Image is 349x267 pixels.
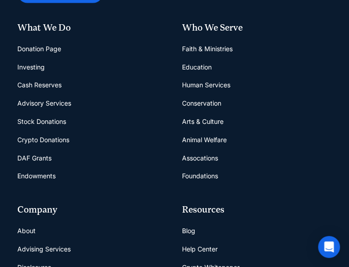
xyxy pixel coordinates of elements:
a: Education [182,58,212,76]
a: Crypto Donations [17,131,69,149]
a: Conservation [182,94,221,112]
div: Who We Serve [182,21,332,34]
a: Advisory Services [17,94,71,112]
a: Stock Donations [17,112,66,131]
a: Help Center [182,240,218,258]
a: Cash Reserves [17,76,62,94]
div: Open Intercom Messenger [318,236,340,258]
a: Arts & Culture [182,112,224,131]
a: Foundations [182,167,218,185]
a: About [17,222,36,240]
a: Human Services [182,76,230,94]
a: Animal Welfare [182,131,227,149]
a: Donation Page [17,40,61,58]
a: Assocations [182,149,218,167]
a: Endowments [17,167,56,185]
a: Investing [17,58,45,76]
div: What We Do [17,21,167,34]
div: Resources [182,203,332,216]
div: Company [17,203,167,216]
a: Faith & Ministries [182,40,233,58]
a: Advising Services [17,240,71,258]
a: Blog [182,222,195,240]
a: DAF Grants [17,149,52,167]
